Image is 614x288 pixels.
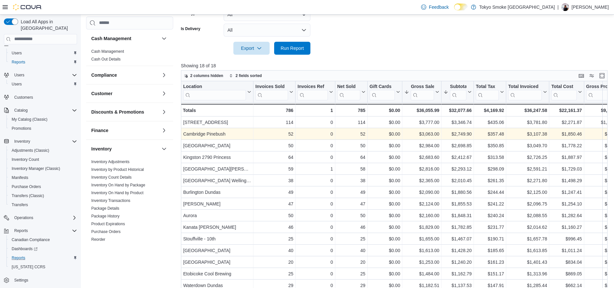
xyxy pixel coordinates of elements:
span: Transfers [9,201,77,209]
div: 50 [337,212,365,219]
div: Total Invoiced [508,83,542,90]
div: $2,412.67 [443,153,472,161]
a: Dashboards [6,244,80,253]
span: Canadian Compliance [9,236,77,244]
a: Canadian Compliance [9,236,52,244]
button: Inventory Manager (Classic) [6,164,80,173]
div: $1,848.31 [443,212,472,219]
button: Invoices Sold [255,83,293,100]
div: Aurora [183,212,251,219]
button: Total Cost [551,83,582,100]
button: Reports [6,58,80,67]
span: Reports [9,254,77,262]
div: $2,726.25 [508,153,547,161]
span: 2 fields sorted [236,73,262,78]
div: $1,254.10 [551,200,582,208]
button: Purchase Orders [6,182,80,191]
button: Customers [1,93,80,102]
button: Discounts & Promotions [91,108,159,115]
h3: Finance [91,127,108,133]
span: My Catalog (Classic) [9,116,77,123]
h3: Discounts & Promotions [91,108,144,115]
span: Inventory Manager (Classic) [12,166,60,171]
a: Inventory On Hand by Product [91,190,143,195]
h3: Customer [91,90,112,96]
div: $357.48 [476,130,504,138]
div: 1 [297,165,333,173]
span: Reports [12,227,77,235]
div: $2,365.00 [404,177,439,184]
span: Reports [9,58,77,66]
div: 47 [337,200,365,208]
div: 58 [337,165,365,173]
span: Manifests [9,174,77,182]
a: Inventory On Hand by Package [91,183,145,187]
button: Manifests [6,173,80,182]
div: Invoices Ref [297,83,328,90]
span: Purchase Orders [9,183,77,191]
input: Dark Mode [454,4,468,10]
div: 114 [255,118,293,126]
div: $1,880.56 [443,188,472,196]
a: Transfers [9,201,30,209]
div: $2,125.00 [508,188,547,196]
span: Catalog [12,106,77,114]
button: Users [6,80,80,89]
div: $2,124.00 [404,200,439,208]
span: Cash Out Details [91,56,121,61]
p: Showing 18 of 18 [181,62,612,69]
div: $298.09 [476,165,504,173]
a: Manifests [9,174,31,182]
button: Invoices Ref [297,83,333,100]
div: [PERSON_NAME] [183,200,251,208]
p: | [557,3,559,11]
div: $22,161.37 [551,106,582,114]
span: Load All Apps in [GEOGRAPHIC_DATA] [18,18,77,31]
a: [US_STATE] CCRS [9,263,48,271]
a: Package History [91,214,119,218]
a: Inventory Adjustments [91,159,129,164]
a: Promotions [9,125,34,132]
button: Promotions [6,124,80,133]
button: Operations [1,213,80,222]
div: 0 [297,177,333,184]
div: $2,698.85 [443,142,472,150]
div: 0 [297,188,333,196]
div: 1 [297,106,333,114]
div: $4,169.92 [476,106,504,114]
div: Total Tax [476,83,499,90]
div: $2,090.00 [404,188,439,196]
button: Catalog [12,106,30,114]
span: Canadian Compliance [12,237,50,242]
a: Reports [9,58,28,66]
a: Inventory Count Details [91,175,132,179]
span: My Catalog (Classic) [12,117,48,122]
div: 52 [255,130,293,138]
span: Inventory Count [9,156,77,163]
span: Users [12,82,22,87]
div: 47 [255,200,293,208]
span: Adjustments (Classic) [9,147,77,154]
button: Customer [160,89,168,97]
button: Compliance [91,72,159,78]
div: [GEOGRAPHIC_DATA][PERSON_NAME] [183,165,251,173]
button: Run Report [274,42,310,55]
button: Keyboard shortcuts [577,72,585,80]
span: Promotions [9,125,77,132]
div: $1,729.03 [551,165,582,173]
button: Inventory [1,137,80,146]
div: Location [183,83,246,100]
a: Users [9,49,24,57]
a: Inventory Transactions [91,198,130,203]
span: Package Details [91,205,119,211]
div: Location [183,83,246,90]
div: $0.00 [370,200,400,208]
div: 50 [337,142,365,150]
button: All [224,8,310,21]
div: 0 [297,153,333,161]
span: Run Report [281,45,304,51]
